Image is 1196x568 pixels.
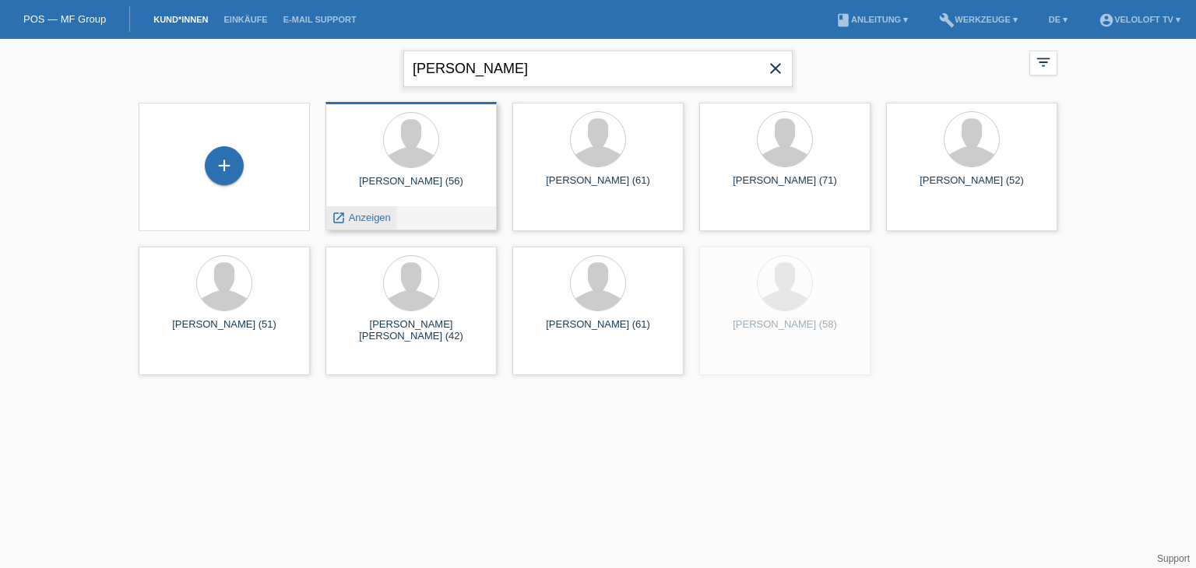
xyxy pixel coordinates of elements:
input: Suche... [403,51,793,87]
div: [PERSON_NAME] (52) [899,174,1045,199]
a: POS — MF Group [23,13,106,25]
a: DE ▾ [1041,15,1075,24]
div: Kund*in hinzufügen [206,153,243,179]
i: account_circle [1099,12,1114,28]
a: launch Anzeigen [332,212,391,223]
a: Support [1157,553,1190,564]
i: launch [332,211,346,225]
div: [PERSON_NAME] (61) [525,174,671,199]
div: [PERSON_NAME] (51) [151,318,297,343]
a: Einkäufe [216,15,275,24]
a: buildWerkzeuge ▾ [931,15,1025,24]
a: E-Mail Support [276,15,364,24]
i: close [766,59,785,78]
a: Kund*innen [146,15,216,24]
div: [PERSON_NAME] (56) [338,175,484,200]
span: Anzeigen [349,212,391,223]
div: [PERSON_NAME] (58) [712,318,858,343]
div: [PERSON_NAME] [PERSON_NAME] (42) [338,318,484,343]
div: [PERSON_NAME] (71) [712,174,858,199]
a: account_circleVeloLoft TV ▾ [1091,15,1188,24]
a: bookAnleitung ▾ [828,15,916,24]
i: book [835,12,851,28]
i: filter_list [1035,54,1052,71]
div: [PERSON_NAME] (61) [525,318,671,343]
i: build [939,12,955,28]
